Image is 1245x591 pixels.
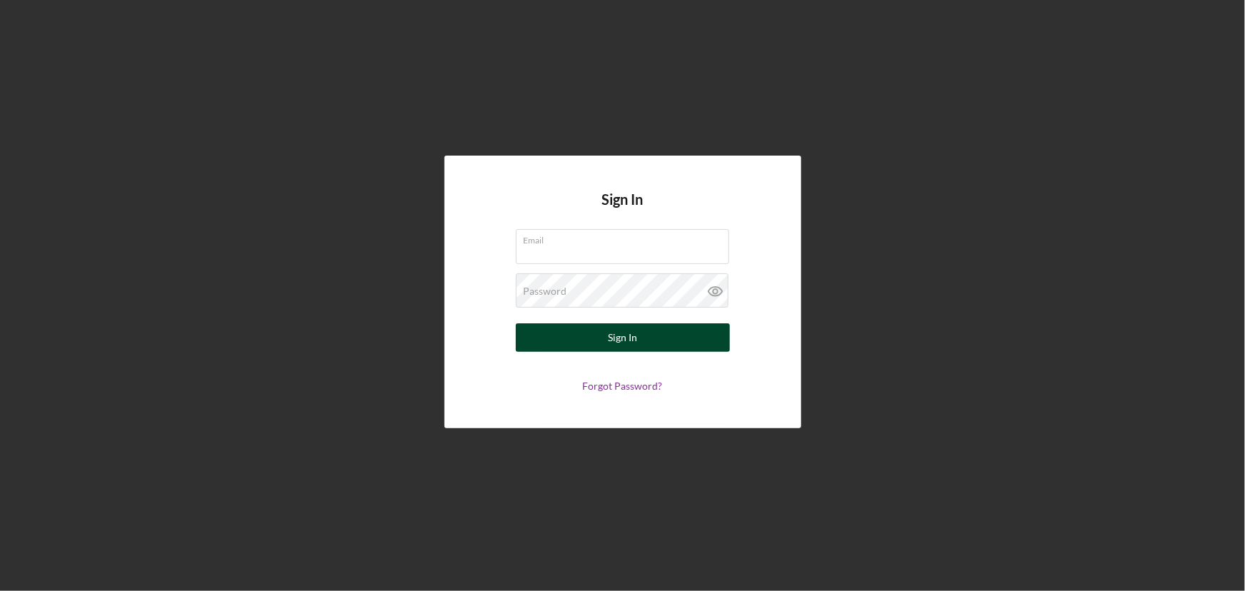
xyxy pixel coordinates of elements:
[608,323,637,352] div: Sign In
[516,323,730,352] button: Sign In
[524,230,729,246] label: Email
[602,191,644,229] h4: Sign In
[524,286,567,297] label: Password
[583,380,663,392] a: Forgot Password?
